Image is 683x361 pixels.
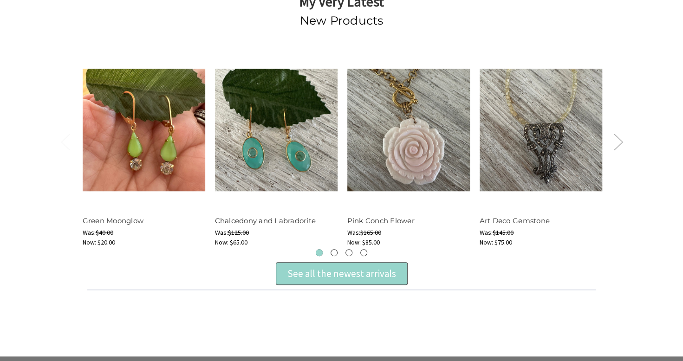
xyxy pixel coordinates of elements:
h2: New Products [83,12,601,30]
a: Chalcedony and Labradorite [215,216,316,225]
button: 1 of 3 [316,249,323,256]
a: Art Deco Gemstone [480,216,550,225]
span: $165.00 [360,228,381,237]
button: Next [609,128,627,156]
div: Was: [83,228,205,238]
a: Green Moonglow [83,49,205,211]
a: Art Deco Gemstone [480,49,602,211]
img: Chalcedony and Labradorite [215,69,338,191]
span: $20.00 [98,238,115,246]
a: Green Moonglow [83,216,144,225]
span: $125.00 [228,228,249,237]
button: 4 of 3 [360,249,367,256]
div: Was: [215,228,338,238]
span: Now: [83,238,96,246]
a: Chalcedony and Labradorite [215,49,338,211]
span: $145.00 [493,228,514,237]
div: See all the newest arrivals [276,262,408,285]
div: See all the newest arrivals [287,266,396,281]
span: $40.00 [96,228,113,237]
a: Pink Conch Flower [347,216,415,225]
span: $85.00 [362,238,380,246]
button: 2 of 3 [331,249,338,256]
span: Now: [215,238,228,246]
span: $75.00 [494,238,512,246]
span: Now: [347,238,361,246]
img: Art Deco Gemstone [480,69,602,191]
span: Now: [480,238,493,246]
span: $65.00 [230,238,247,246]
div: Was: [347,228,470,238]
img: Green Moonglow [83,69,205,191]
button: Previous [56,128,74,156]
button: 3 of 3 [345,249,352,256]
div: Was: [480,228,602,238]
img: Pink Conch Flower [347,69,470,191]
a: Pink Conch Flower [347,49,470,211]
